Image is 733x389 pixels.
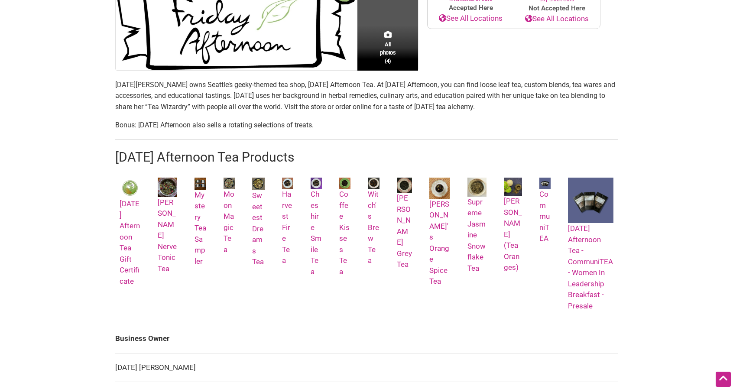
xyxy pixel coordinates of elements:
a: [PERSON_NAME]'s Orange Spice Tea [429,178,450,285]
span: All photos (4) [380,40,396,65]
p: Bonus: [DATE] Afternoon also sells a rotating selections of treats. [115,120,618,131]
a: [PERSON_NAME] (Tea Oranges) [504,178,522,272]
a: [DATE] Afternoon Tea Gift Certificate [120,178,140,285]
p: [DATE][PERSON_NAME] owns Seattle’s geeky-themed tea shop, [DATE] Afternoon Tea. At [DATE] Afterno... [115,79,618,113]
a: See All Locations [514,13,600,25]
a: Witch's Brew Tea [368,178,379,265]
a: Sweetest Dreams Tea [252,178,265,266]
a: CommuniTEA [539,178,551,243]
a: [PERSON_NAME] Grey Tea [397,178,412,269]
a: Coffee Kisses Tea [339,178,350,276]
span: Accepted Here [428,3,514,13]
div: Scroll Back to Top [716,372,731,387]
h2: [DATE] Afternoon Tea Products [115,148,618,166]
a: Moon Magic Tea [224,178,235,254]
a: [DATE] Afternoon Tea - CommuniTEA - Women In Leadership Breakfast - Presale [568,178,613,310]
td: [DATE] [PERSON_NAME] [115,353,618,382]
a: Cheshire Smile Tea [311,178,322,276]
span: Not Accepted Here [514,3,600,13]
td: Business Owner [115,324,618,353]
a: Mystery Tea Sampler [195,178,207,266]
a: [PERSON_NAME] Nerve Tonic Tea [158,178,177,272]
a: Supreme Jasmine Snowflake Tea [467,178,487,272]
a: Harvest Fire Tea [282,178,293,265]
a: See All Locations [428,13,514,24]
